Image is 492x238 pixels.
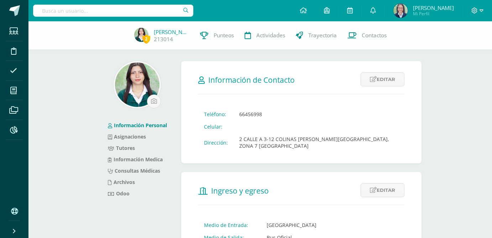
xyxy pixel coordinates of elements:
[108,167,160,174] a: Consultas Médicas
[154,28,189,36] a: [PERSON_NAME]
[214,32,234,39] span: Punteos
[361,72,404,86] a: Editar
[154,36,173,43] a: 213014
[108,145,135,151] a: Tutores
[361,183,404,197] a: Editar
[208,75,295,85] span: Información de Contacto
[195,21,239,50] a: Punteos
[108,133,146,140] a: Asignaciones
[362,32,387,39] span: Contactos
[198,120,234,133] td: Celular:
[142,34,150,43] span: 2
[256,32,285,39] span: Actividades
[239,21,291,50] a: Actividades
[413,11,454,17] span: Mi Perfil
[234,133,404,152] td: 2 CALLE A 3-12 COLINAS [PERSON_NAME][GEOGRAPHIC_DATA], ZONA 7 [GEOGRAPHIC_DATA]
[261,219,350,231] td: [GEOGRAPHIC_DATA]
[108,156,163,163] a: Información Medica
[234,108,404,120] td: 66456998
[413,4,454,11] span: [PERSON_NAME]
[291,21,342,50] a: Trayectoria
[134,28,148,42] img: 6cc98f2282567af98d954e4206a18671.png
[393,4,408,18] img: 38b2aec6391afe7c6b4a86c70859bba9.png
[342,21,392,50] a: Contactos
[115,63,159,107] img: 36e34fcbd9e8d7442381555b49bcdc7f.png
[198,108,234,120] td: Teléfono:
[108,122,167,129] a: Información Personal
[198,133,234,152] td: Dirección:
[108,190,130,197] a: Odoo
[308,32,337,39] span: Trayectoria
[33,5,193,17] input: Busca un usuario...
[198,219,261,231] td: Medio de Entrada:
[211,186,269,196] span: Ingreso y egreso
[108,179,135,185] a: Archivos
